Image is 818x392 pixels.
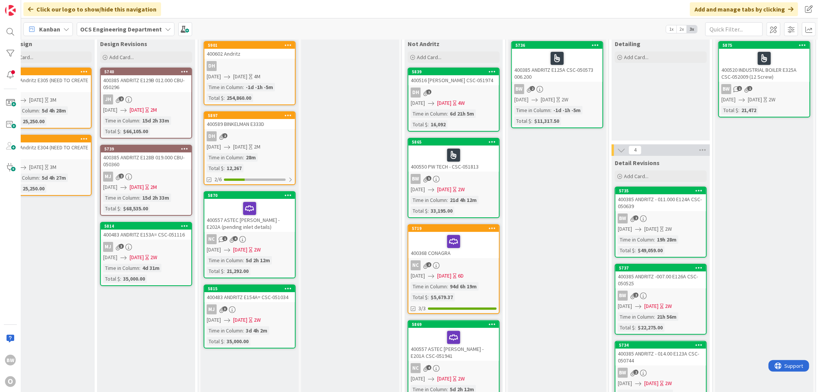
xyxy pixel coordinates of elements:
span: 3/3 [418,304,426,313]
span: [DATE] [29,163,43,171]
div: Total $ [514,117,531,125]
div: Total $ [721,106,738,114]
span: : [39,174,40,182]
div: 400520 INDUSTRIAL BOILER E325A CSC-052009 (12 Screw) [719,49,810,82]
div: Time in Column [207,153,243,162]
span: [DATE] [644,302,658,310]
div: 5865 [408,139,499,146]
div: Total $ [103,204,120,213]
div: MJ [103,172,113,182]
span: : [120,204,121,213]
span: : [428,120,429,129]
b: OCS Engineering Department [80,25,162,33]
div: NC [408,260,499,270]
div: 400589 BINKELMAN E333D [204,119,295,129]
a: 5739400385 ANDRITZ E128B 019.000 CBU- 050360MJ[DATE][DATE]2MTime in Column:15d 2h 33mTotal $:$68,... [100,145,192,216]
span: : [243,153,244,162]
span: : [120,127,121,136]
div: BW [408,174,499,184]
div: 5814400483 ANDRITZ E153A= CSC-051116 [101,223,191,240]
input: Quick Filter... [705,22,763,36]
div: BW [618,213,628,223]
div: 5739 [104,146,191,152]
a: 5870400557 ASTEC [PERSON_NAME] - E202A (pending inlet details)NC[DATE][DATE]2WTime in Column:5d 2... [204,191,296,278]
div: 400557 ASTEC [PERSON_NAME] - E202A (pending inlet details) [204,199,295,232]
div: 5735400385 ANDRITZ - 011.000 E124A CSC- 050639 [616,187,706,211]
span: 2 [634,215,639,220]
div: 5d 4h 28m [40,106,68,115]
div: BW [721,84,731,94]
div: 400385 ANDRITZ E128B 019.000 CBU- 050360 [101,152,191,169]
div: 400550 PW TECH - CSC-051813 [408,146,499,172]
span: [DATE] [233,143,247,151]
div: Time in Column [103,116,139,125]
span: 4 [233,236,238,241]
div: 5d 4h 27m [40,174,68,182]
div: Time in Column [411,196,447,204]
div: 5736 [512,42,602,49]
span: 1 [737,86,742,91]
span: : [243,326,244,335]
span: 2/6 [214,175,222,184]
span: : [224,94,225,102]
span: [DATE] [618,225,632,233]
div: 5736400385 ANDRITZ E125A CSC-050573 006.200 [512,42,602,82]
div: 2W [458,375,465,383]
span: : [738,106,739,114]
div: 2W [561,96,568,104]
span: : [243,83,244,91]
div: 6d 21h 5m [448,109,476,118]
div: 5739 [101,146,191,152]
a: 5740400385 ANDRITZ E129B 012.000 CBU- 050296JH[DATE][DATE]2MTime in Column:15d 2h 33mTotal $:$66,... [100,68,192,139]
span: : [654,235,655,244]
div: Total $ [618,246,635,255]
span: 1x [666,25,676,33]
span: : [428,293,429,301]
div: Total $ [411,207,428,215]
div: BW [514,84,524,94]
div: 254,860.00 [225,94,253,102]
div: 400385 ANDRITZ E125A CSC-050573 006.200 [512,49,602,82]
span: [DATE] [233,73,247,81]
div: 21h 56m [655,313,678,321]
div: -1d -1h -5m [551,106,583,114]
div: DH [411,88,421,98]
div: Total $ [207,94,224,102]
div: $68,535.00 [121,204,150,213]
div: 2W [665,225,672,233]
span: Add Card... [109,54,134,61]
div: Time in Column [103,264,139,272]
div: 19h 28m [655,235,678,244]
div: Time in Column [207,256,243,265]
div: Total $ [411,293,428,301]
span: : [120,275,121,283]
span: : [447,109,448,118]
div: Time in Column [411,109,447,118]
span: [DATE] [103,106,117,114]
div: 5735 [619,188,706,194]
div: Time in Column [103,194,139,202]
span: [DATE] [233,316,247,324]
div: 5d 2h 12m [244,256,272,265]
div: 5869 [412,322,499,327]
div: JH [103,94,113,104]
div: NC [408,363,499,373]
span: Design Revisions [100,40,147,48]
div: 4d 31m [140,264,161,272]
div: 5890400583 Andritz E305 (NEED TO CREATE DXFS) [0,68,91,92]
span: [DATE] [541,96,555,104]
div: 5875400520 INDUSTRIAL BOILER E325A CSC-052009 (12 Screw) [719,42,810,82]
div: DH [204,131,295,141]
div: 5901 [204,42,295,49]
div: 5839400516 [PERSON_NAME] CSC-051974 [408,68,499,85]
a: 5839400516 [PERSON_NAME] CSC-051974DH[DATE][DATE]4WTime in Column:6d 21h 5mTotal $:16,092 [408,68,500,132]
span: [DATE] [130,183,144,191]
div: 400385 ANDRITZ - 014.00 E123A CSC-050744 [616,349,706,366]
span: : [654,313,655,321]
span: Kanban [39,25,60,34]
div: 33,195.00 [429,207,454,215]
div: DH [207,61,217,71]
div: NC [411,363,421,373]
a: 5736400385 ANDRITZ E125A CSC-050573 006.200BW[DATE][DATE]2WTime in Column:-1d -1h -5mTotal $:$11,... [511,41,603,128]
span: 2 [222,133,227,138]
